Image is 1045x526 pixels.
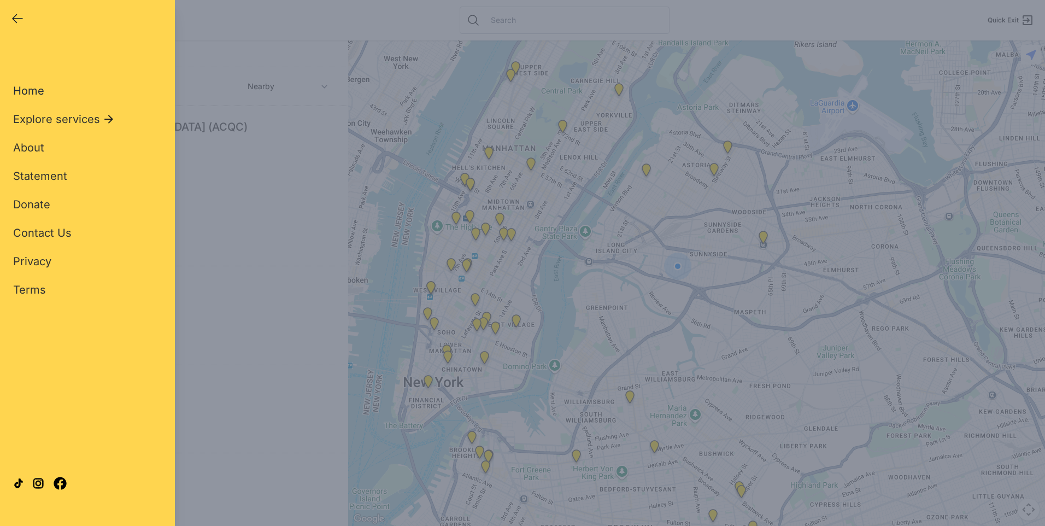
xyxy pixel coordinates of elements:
span: Statement [13,170,67,183]
span: Donate [13,198,50,211]
span: About [13,141,44,154]
a: About [13,140,44,155]
button: Explore services [13,112,115,127]
span: Explore services [13,112,100,127]
a: Home [13,83,44,98]
span: Terms [13,283,46,296]
span: Home [13,84,44,97]
span: Contact Us [13,226,72,239]
span: Privacy [13,255,51,268]
a: Statement [13,168,67,184]
a: Donate [13,197,50,212]
a: Privacy [13,254,51,269]
a: Contact Us [13,225,72,241]
a: Terms [13,282,46,297]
